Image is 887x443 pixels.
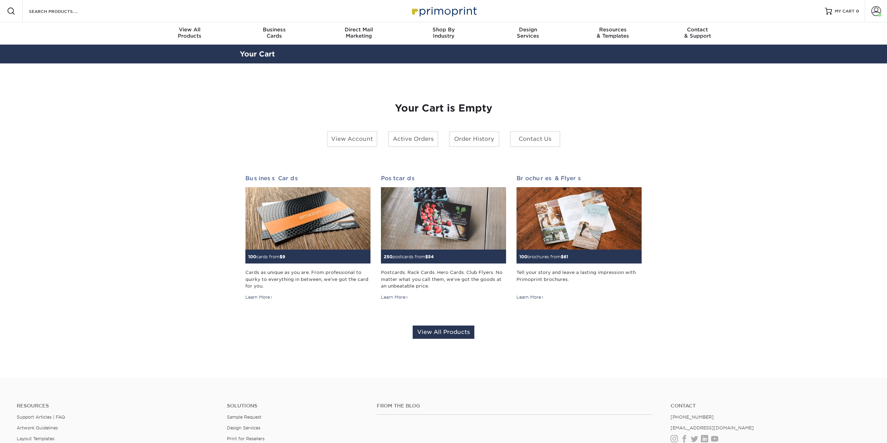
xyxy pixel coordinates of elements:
span: Shop By [401,26,486,33]
a: BusinessCards [232,22,316,45]
a: View AllProducts [147,22,232,45]
div: Marketing [316,26,401,39]
div: Learn More [381,294,408,300]
h1: Your Cart is Empty [245,102,642,114]
a: Design Services [227,425,260,430]
span: 9 [282,254,285,259]
span: $ [561,254,564,259]
span: $ [280,254,282,259]
h4: Resources [17,403,216,409]
a: Artwork Guidelines [17,425,58,430]
h2: Business Cards [245,175,370,182]
a: [PHONE_NUMBER] [671,414,714,420]
a: Your Cart [240,50,275,58]
a: Brochures & Flyers 100brochures from$61 Tell your story and leave a lasting impression with Primo... [517,175,642,300]
small: cards from [248,254,285,259]
span: $ [425,254,428,259]
a: Resources& Templates [571,22,655,45]
span: 100 [248,254,256,259]
div: & Support [655,26,740,39]
img: Brochures & Flyers [517,187,642,250]
h2: Postcards [381,175,506,182]
a: Support Articles | FAQ [17,414,65,420]
a: Contact [671,403,870,409]
a: View Account [327,131,377,147]
a: Direct MailMarketing [316,22,401,45]
a: [EMAIL_ADDRESS][DOMAIN_NAME] [671,425,754,430]
span: Design [486,26,571,33]
a: Layout Templates [17,436,54,441]
a: View All Products [413,326,474,339]
a: Order History [449,131,499,147]
span: Direct Mail [316,26,401,33]
a: Business Cards 100cards from$9 Cards as unique as you are. From professional to quirky to everyth... [245,175,370,300]
h4: From the Blog [377,403,652,409]
span: Business [232,26,316,33]
div: & Templates [571,26,655,39]
a: Print for Resellers [227,436,265,441]
input: SEARCH PRODUCTS..... [28,7,96,15]
img: Primoprint [409,3,479,18]
span: 61 [564,254,568,259]
div: Postcards. Rack Cards. Hero Cards. Club Flyers. No matter what you call them, we've got the goods... [381,269,506,289]
div: Services [486,26,571,39]
img: Business Cards [245,187,370,250]
img: Postcards [381,187,506,250]
a: Postcards 250postcards from$54 Postcards. Rack Cards. Hero Cards. Club Flyers. No matter what you... [381,175,506,300]
span: 0 [856,9,859,14]
span: 100 [519,254,527,259]
a: DesignServices [486,22,571,45]
span: Contact [655,26,740,33]
small: brochures from [519,254,568,259]
div: Cards [232,26,316,39]
small: postcards from [384,254,434,259]
div: Products [147,26,232,39]
span: Resources [571,26,655,33]
div: Tell your story and leave a lasting impression with Primoprint brochures. [517,269,642,289]
span: 54 [428,254,434,259]
a: Contact Us [510,131,560,147]
div: Industry [401,26,486,39]
a: Sample Request [227,414,261,420]
a: Active Orders [388,131,438,147]
div: Learn More [517,294,544,300]
span: 250 [384,254,392,259]
div: Learn More [245,294,273,300]
h4: Solutions [227,403,366,409]
div: Cards as unique as you are. From professional to quirky to everything in between, we've got the c... [245,269,370,289]
span: MY CART [835,8,855,14]
h2: Brochures & Flyers [517,175,642,182]
a: Contact& Support [655,22,740,45]
span: View All [147,26,232,33]
a: Shop ByIndustry [401,22,486,45]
